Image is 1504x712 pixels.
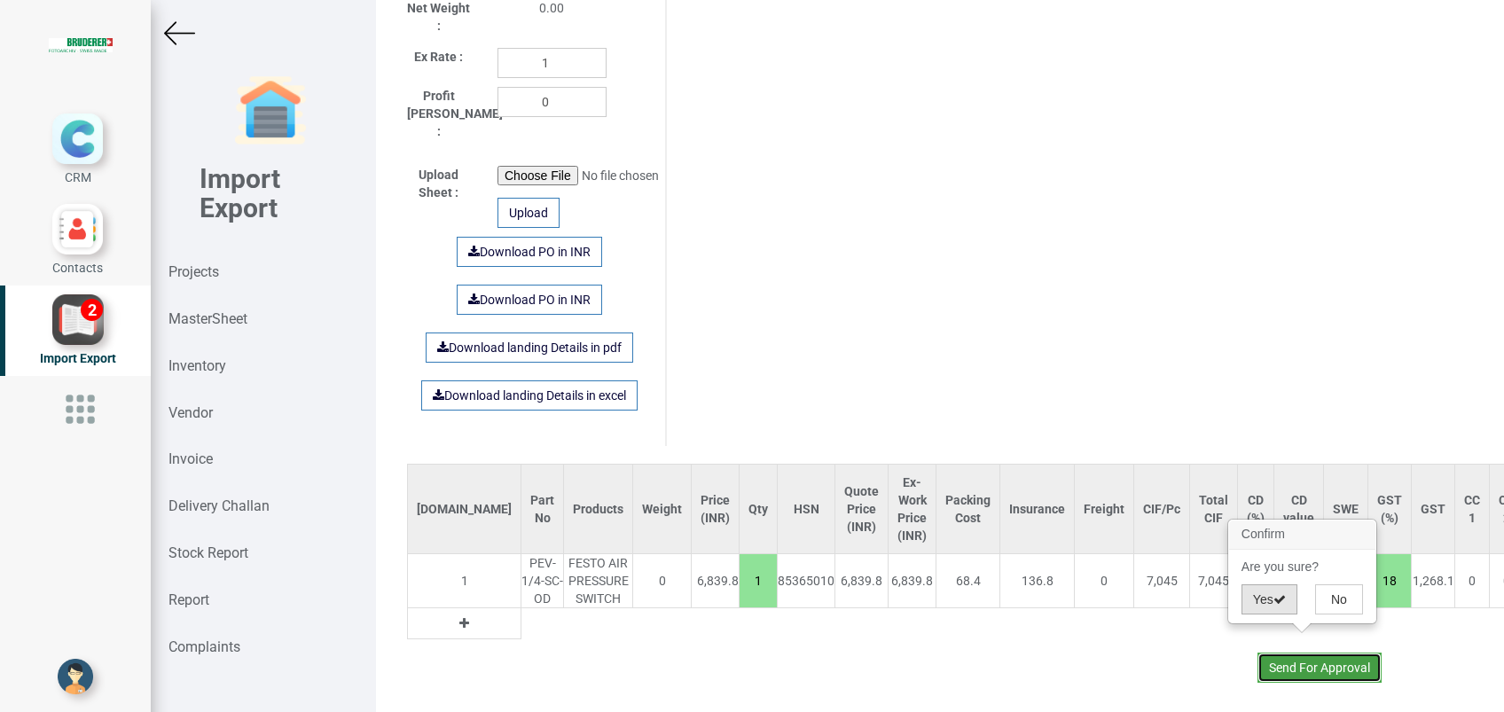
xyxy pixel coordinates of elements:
span: Contacts [52,261,103,275]
label: Profit [PERSON_NAME] : [407,87,471,140]
b: Import Export [200,163,280,223]
th: CIF/Pc [1134,465,1190,554]
strong: Report [168,591,209,608]
td: 136.8 [1000,554,1075,608]
strong: Inventory [168,357,226,374]
h3: Confirm [1229,520,1375,549]
span: Import Export [40,351,116,365]
th: CD (%) [1238,465,1274,554]
th: HSN [778,465,835,554]
th: SWE [1324,465,1368,554]
th: Ex-Work Price (INR) [889,465,936,554]
td: 7,045 [1134,554,1190,608]
strong: MasterSheet [168,310,247,327]
strong: Stock Report [168,544,248,561]
th: GST [1412,465,1455,554]
button: No [1315,584,1362,614]
strong: Invoice [168,450,213,467]
th: Quote Price (INR) [835,465,889,554]
td: 68.4 [936,554,1000,608]
a: Download PO in INR [457,285,602,315]
p: Are you sure? [1242,558,1363,575]
td: 85365010 [778,554,835,608]
div: 2 [81,299,103,321]
th: Packing Cost [936,465,1000,554]
div: FESTO AIR PRESSURE SWITCH [564,554,632,607]
div: Products [573,500,623,518]
th: GST (%) [1368,465,1412,554]
button: Yes [1242,584,1297,614]
th: Qty [740,465,778,554]
label: Ex Rate : [414,48,463,66]
strong: Vendor [168,404,213,421]
strong: Delivery Challan [168,497,270,514]
td: 6,839.8 [692,554,740,608]
td: 0 [1455,554,1490,608]
td: 0 [633,554,692,608]
td: 1,268.1 [1412,554,1455,608]
th: Weight [633,465,692,554]
td: 6,839.8 [835,554,889,608]
span: 0.00 [539,1,564,15]
th: CD value [1274,465,1324,554]
td: 1 [408,554,521,608]
div: Upload [497,198,560,228]
span: CRM [65,170,91,184]
label: Upload Sheet : [407,166,471,201]
th: Freight [1075,465,1134,554]
th: Total CIF [1190,465,1238,554]
div: PEV-1/4-SC-OD [521,554,563,607]
button: Send For Approval [1257,653,1382,683]
strong: Projects [168,263,219,280]
th: Price (INR) [692,465,740,554]
th: [DOMAIN_NAME] [408,465,521,554]
td: 0 [1075,554,1134,608]
th: Insurance [1000,465,1075,554]
a: Download landing Details in pdf [426,333,633,363]
div: Part No [530,491,554,527]
img: garage-closed.png [235,75,306,146]
a: Download landing Details in excel [421,380,638,411]
td: 6,839.8 [889,554,936,608]
strong: Complaints [168,638,240,655]
a: Download PO in INR [457,237,602,267]
td: 7,045 [1190,554,1238,608]
th: CC 1 [1455,465,1490,554]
